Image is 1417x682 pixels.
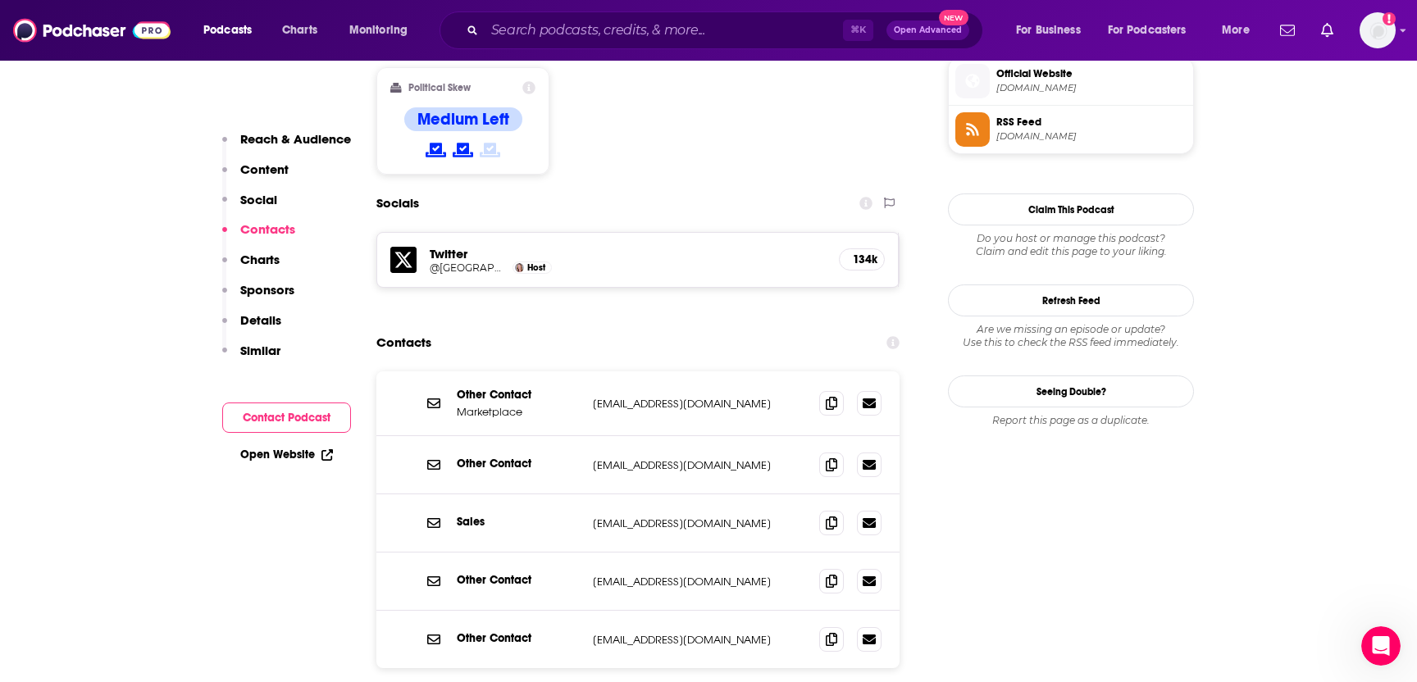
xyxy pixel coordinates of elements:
[1108,19,1187,42] span: For Podcasters
[955,64,1187,98] a: Official Website[DOMAIN_NAME]
[996,130,1187,143] span: feeds.publicradio.org
[349,19,408,42] span: Monitoring
[192,17,273,43] button: open menu
[282,19,317,42] span: Charts
[1361,626,1401,666] iframe: Intercom live chat
[222,161,289,192] button: Content
[1360,12,1396,48] img: User Profile
[485,17,843,43] input: Search podcasts, credits, & more...
[515,263,524,272] img: Molly Wood
[853,252,871,266] h5: 134k
[457,388,580,402] p: Other Contact
[593,633,806,647] p: [EMAIL_ADDRESS][DOMAIN_NAME]
[240,131,351,147] p: Reach & Audience
[338,17,429,43] button: open menu
[222,312,281,343] button: Details
[886,20,969,40] button: Open AdvancedNew
[527,262,545,273] span: Host
[240,161,289,177] p: Content
[240,343,280,358] p: Similar
[376,327,431,358] h2: Contacts
[222,221,295,252] button: Contacts
[1005,17,1101,43] button: open menu
[457,631,580,645] p: Other Contact
[1016,19,1081,42] span: For Business
[240,221,295,237] p: Contacts
[996,82,1187,94] span: marketplace.org
[457,457,580,471] p: Other Contact
[222,402,351,433] button: Contact Podcast
[843,20,873,41] span: ⌘ K
[1314,16,1340,44] a: Show notifications dropdown
[1273,16,1301,44] a: Show notifications dropdown
[408,82,471,93] h2: Political Skew
[593,516,806,530] p: [EMAIL_ADDRESS][DOMAIN_NAME]
[240,252,280,267] p: Charts
[203,19,252,42] span: Podcasts
[457,573,580,587] p: Other Contact
[1360,12,1396,48] span: Logged in as Rbaldwin
[222,252,280,282] button: Charts
[894,26,962,34] span: Open Advanced
[1383,12,1396,25] svg: Add a profile image
[240,192,277,207] p: Social
[240,282,294,298] p: Sponsors
[271,17,327,43] a: Charts
[1222,19,1250,42] span: More
[593,575,806,589] p: [EMAIL_ADDRESS][DOMAIN_NAME]
[222,131,351,161] button: Reach & Audience
[240,448,333,461] a: Open Website
[996,66,1187,81] span: Official Website
[593,458,806,472] p: [EMAIL_ADDRESS][DOMAIN_NAME]
[1360,12,1396,48] button: Show profile menu
[939,10,968,25] span: New
[948,193,1194,225] button: Claim This Podcast
[1097,17,1210,43] button: open menu
[593,397,806,411] p: [EMAIL_ADDRESS][DOMAIN_NAME]
[948,323,1194,349] div: Are we missing an episode or update? Use this to check the RSS feed immediately.
[13,15,171,46] img: Podchaser - Follow, Share and Rate Podcasts
[948,232,1194,245] span: Do you host or manage this podcast?
[948,375,1194,407] a: Seeing Double?
[430,246,826,261] h5: Twitter
[455,11,999,49] div: Search podcasts, credits, & more...
[240,312,281,328] p: Details
[417,109,509,130] h4: Medium Left
[1210,17,1270,43] button: open menu
[948,232,1194,258] div: Claim and edit this page to your liking.
[376,188,419,219] h2: Socials
[955,112,1187,147] a: RSS Feed[DOMAIN_NAME]
[430,261,508,274] a: @[GEOGRAPHIC_DATA]
[457,405,580,419] p: Marketplace
[948,414,1194,427] div: Report this page as a duplicate.
[222,282,294,312] button: Sponsors
[222,343,280,373] button: Similar
[996,115,1187,130] span: RSS Feed
[457,515,580,529] p: Sales
[948,284,1194,316] button: Refresh Feed
[222,192,277,222] button: Social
